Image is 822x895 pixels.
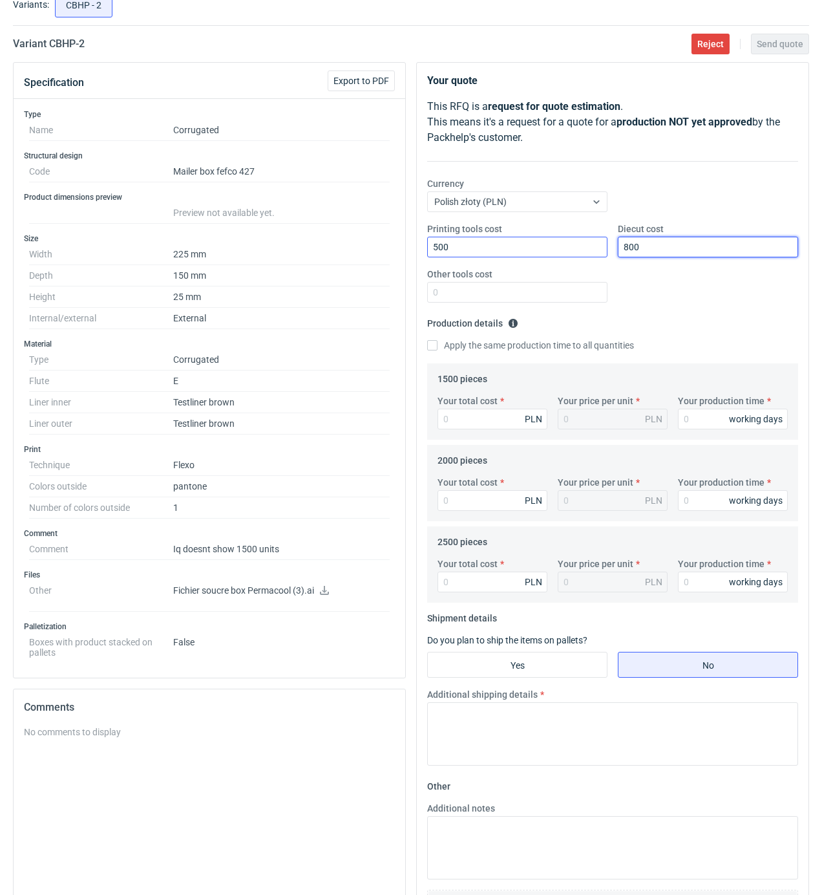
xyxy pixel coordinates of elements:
[333,76,389,85] span: Export to PDF
[558,476,633,489] label: Your price per unit
[173,476,390,497] dd: pantone
[173,349,390,371] dd: Corrugated
[729,494,783,507] div: working days
[29,632,173,658] dt: Boxes with product stacked on pallets
[24,700,395,715] h2: Comments
[173,413,390,435] dd: Testliner brown
[618,222,664,235] label: Diecut cost
[24,151,395,161] h3: Structural design
[24,233,395,244] h3: Size
[29,161,173,182] dt: Code
[29,371,173,392] dt: Flute
[24,726,395,739] div: No comments to display
[24,528,395,539] h3: Comment
[173,632,390,658] dd: False
[29,497,173,519] dt: Number of colors outside
[427,282,607,303] input: 0
[427,339,634,352] label: Apply the same production time to all quantities
[173,455,390,476] dd: Flexo
[437,572,547,592] input: 0
[13,36,85,52] h2: Variant CBHP - 2
[427,74,478,87] strong: Your quote
[437,394,498,407] label: Your total cost
[437,557,498,570] label: Your total cost
[427,776,450,792] legend: Other
[427,222,502,235] label: Printing tools cost
[24,621,395,632] h3: Palletization
[173,208,275,218] span: Preview not available yet.
[757,39,803,49] span: Send quote
[173,585,390,597] p: Fichier soucre box Permacool (3).ai
[427,177,464,190] label: Currency
[437,476,498,489] label: Your total cost
[427,99,798,146] p: This RFQ is a . This means it's a request for a quote for a by the Packhelp's customer.
[437,450,487,466] legend: 2000 pieces
[29,286,173,308] dt: Height
[488,100,620,113] strong: request for quote estimation
[678,490,788,511] input: 0
[678,409,788,429] input: 0
[618,652,798,678] label: No
[173,265,390,286] dd: 150 mm
[29,349,173,371] dt: Type
[427,268,492,281] label: Other tools cost
[427,688,538,701] label: Additional shipping details
[173,244,390,265] dd: 225 mm
[29,265,173,286] dt: Depth
[525,413,542,426] div: PLN
[645,576,662,588] div: PLN
[29,413,173,435] dt: Liner outer
[678,572,788,592] input: 0
[173,497,390,519] dd: 1
[558,557,633,570] label: Your price per unit
[751,34,809,54] button: Send quote
[434,197,507,207] span: Polish złoty (PLN)
[427,652,607,678] label: Yes
[437,490,547,511] input: 0
[437,369,487,384] legend: 1500 pieces
[328,70,395,91] button: Export to PDF
[427,802,495,815] label: Additional notes
[645,413,662,426] div: PLN
[729,576,783,588] div: working days
[29,308,173,329] dt: Internal/external
[173,286,390,308] dd: 25 mm
[616,116,752,128] strong: production NOT yet approved
[173,371,390,392] dd: E
[437,532,487,547] legend: 2500 pieces
[427,635,587,645] label: Do you plan to ship the items on pallets?
[173,539,390,560] dd: Iq doesnt show 1500 units
[618,237,798,257] input: 0
[24,339,395,349] h3: Material
[173,120,390,141] dd: Corrugated
[29,539,173,560] dt: Comment
[729,413,783,426] div: working days
[29,476,173,497] dt: Colors outside
[427,313,518,329] legend: Production details
[645,494,662,507] div: PLN
[558,394,633,407] label: Your price per unit
[29,120,173,141] dt: Name
[525,494,542,507] div: PLN
[427,608,497,623] legend: Shipment details
[29,392,173,413] dt: Liner inner
[24,444,395,455] h3: Print
[678,476,764,489] label: Your production time
[691,34,730,54] button: Reject
[427,237,607,257] input: 0
[24,67,84,98] button: Specification
[24,192,395,202] h3: Product dimensions preview
[173,392,390,413] dd: Testliner brown
[525,576,542,588] div: PLN
[697,39,724,49] span: Reject
[29,455,173,476] dt: Technique
[678,394,764,407] label: Your production time
[173,308,390,329] dd: External
[24,570,395,580] h3: Files
[678,557,764,570] label: Your production time
[437,409,547,429] input: 0
[29,244,173,265] dt: Width
[24,109,395,120] h3: Type
[29,580,173,612] dt: Other
[173,161,390,182] dd: Mailer box fefco 427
